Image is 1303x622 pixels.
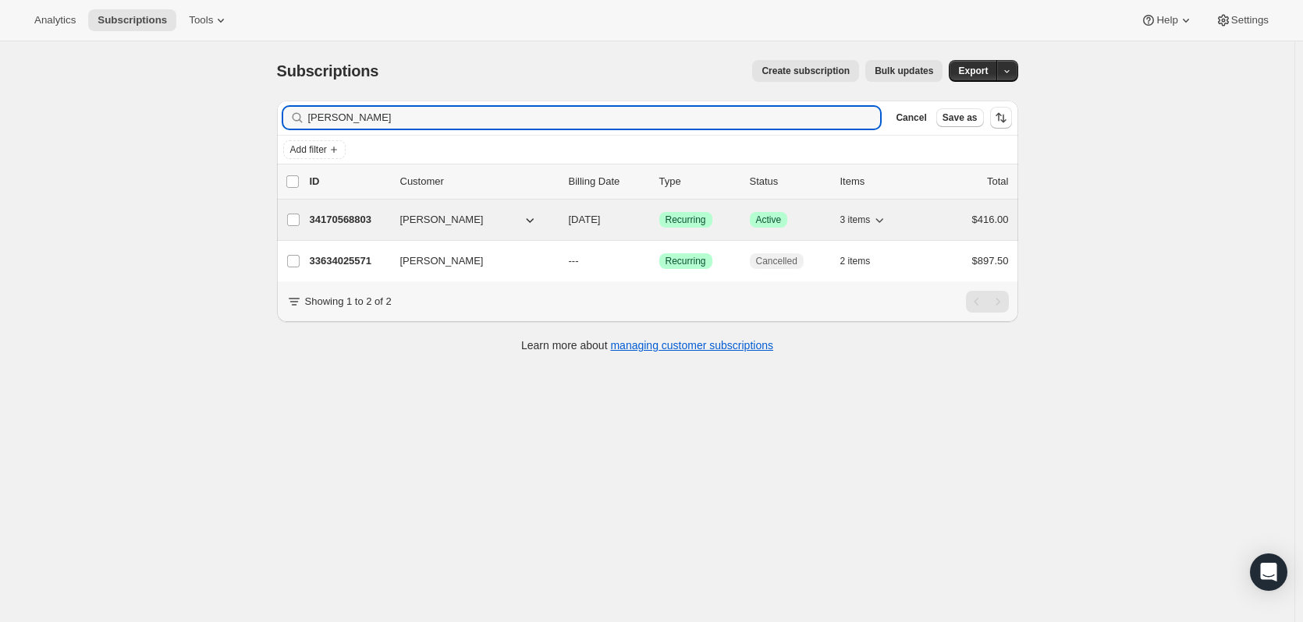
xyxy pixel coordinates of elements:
[34,14,76,27] span: Analytics
[283,140,346,159] button: Add filter
[987,174,1008,189] p: Total
[943,111,978,124] span: Save as
[840,174,918,189] div: Items
[569,174,647,189] p: Billing Date
[1131,9,1202,31] button: Help
[896,111,926,124] span: Cancel
[840,250,888,272] button: 2 items
[1231,14,1269,27] span: Settings
[936,108,984,127] button: Save as
[666,214,706,226] span: Recurring
[610,339,773,352] a: managing customer subscriptions
[310,209,1009,231] div: 34170568803[PERSON_NAME][DATE]SuccessRecurringSuccessActive3 items$416.00
[889,108,932,127] button: Cancel
[310,250,1009,272] div: 33634025571[PERSON_NAME]---SuccessRecurringCancelled2 items$897.50
[569,214,601,225] span: [DATE]
[310,253,388,269] p: 33634025571
[840,214,871,226] span: 3 items
[756,255,797,267] span: Cancelled
[752,60,859,82] button: Create subscription
[865,60,943,82] button: Bulk updates
[949,60,997,82] button: Export
[310,212,388,228] p: 34170568803
[277,62,379,80] span: Subscriptions
[659,174,737,189] div: Type
[990,107,1012,129] button: Sort the results
[310,174,1009,189] div: IDCustomerBilling DateTypeStatusItemsTotal
[840,255,871,267] span: 2 items
[98,14,167,27] span: Subscriptions
[666,255,706,267] span: Recurring
[966,291,1009,313] nav: Pagination
[972,255,1009,267] span: $897.50
[958,65,988,77] span: Export
[521,338,773,353] p: Learn more about
[25,9,85,31] button: Analytics
[308,107,881,129] input: Filter subscribers
[391,207,547,232] button: [PERSON_NAME]
[972,214,1009,225] span: $416.00
[569,255,579,267] span: ---
[400,253,484,269] span: [PERSON_NAME]
[290,143,327,156] span: Add filter
[391,249,547,274] button: [PERSON_NAME]
[88,9,176,31] button: Subscriptions
[762,65,850,77] span: Create subscription
[1156,14,1177,27] span: Help
[840,209,888,231] button: 3 items
[179,9,238,31] button: Tools
[305,294,392,309] p: Showing 1 to 2 of 2
[310,174,388,189] p: ID
[400,212,484,228] span: [PERSON_NAME]
[756,214,782,226] span: Active
[750,174,828,189] p: Status
[400,174,556,189] p: Customer
[1250,553,1287,591] div: Open Intercom Messenger
[189,14,213,27] span: Tools
[1206,9,1278,31] button: Settings
[875,65,933,77] span: Bulk updates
